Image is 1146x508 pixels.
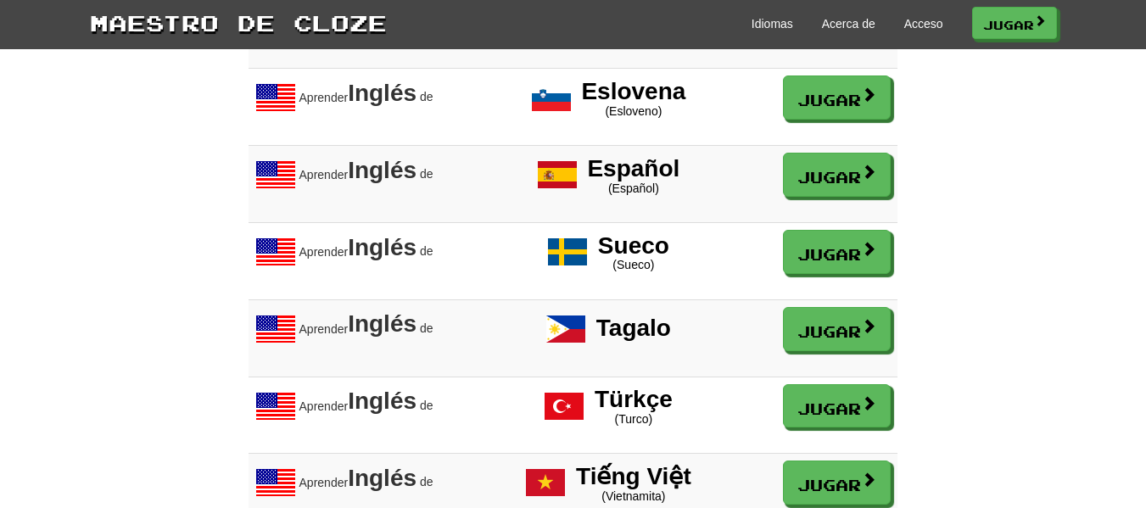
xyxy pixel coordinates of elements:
[797,476,861,494] font: Jugar
[255,309,296,349] img: Aprende inglés (inglés) desde tagalo (tagalo)
[598,232,669,259] font: Sueco
[255,154,296,195] img: Aprende inglés (English) desde español (Spanish)
[348,80,416,106] font: Inglés
[605,104,662,118] font: (Esloveno)
[752,15,793,32] a: Idiomas
[783,307,891,351] a: Jugar
[537,167,680,181] a: Español (Español)
[612,258,654,271] font: (Sueco)
[299,168,349,181] font: Aprender
[544,398,673,411] a: Türkçe (Turco)
[797,168,861,187] font: Jugar
[420,90,433,103] font: de
[615,412,653,426] font: (Turco)
[587,155,679,181] font: Español
[537,154,578,195] img: Español Español
[545,309,586,349] img: Tagalo Tagalo
[983,17,1034,31] font: Jugar
[547,232,588,272] img: Sueco
[544,386,584,427] img: Türkçe Turco
[797,91,861,109] font: Jugar
[822,15,875,32] a: Acerca de
[581,78,685,104] font: Eslovena
[420,398,433,411] font: de
[348,234,416,260] font: Inglés
[547,244,669,258] a: Sueco (Sueco)
[525,462,566,503] img: Tiếng Việt vietnamita
[420,167,433,181] font: de
[797,399,861,417] font: Jugar
[255,232,296,272] img: Aprende inglés (inglés) desde sueco (svenska)
[255,462,296,503] img: Aprende inglés (inglés) de Tiếng Việt (vietnamita)
[752,17,793,31] font: Idiomas
[255,77,296,118] img: Aprende inglés (inglés) de Slovenščina (esloveno)
[783,153,891,197] a: Jugar
[299,476,349,489] font: Aprender
[783,75,891,120] a: Jugar
[525,475,691,488] a: Tiếng Việt (Vietnamita)
[576,463,691,489] font: Tiếng Việt
[299,321,349,335] font: Aprender
[90,7,387,38] a: Maestro de cloze
[420,321,433,334] font: de
[531,77,572,118] img: Slovenščina esloveno
[348,388,416,414] font: Inglés
[904,17,943,31] font: Acceso
[904,15,943,32] a: Acceso
[595,386,673,412] font: Türkçe
[420,244,433,258] font: de
[596,315,671,341] font: Tagalo
[972,7,1057,39] a: Jugar
[783,461,891,505] a: Jugar
[348,310,416,337] font: Inglés
[601,489,665,503] font: (Vietnamita)
[783,230,891,274] a: Jugar
[420,475,433,488] font: de
[545,321,671,334] a: Tagalo
[531,90,686,103] a: Eslovena (Esloveno)
[797,322,861,341] font: Jugar
[348,465,416,491] font: Inglés
[90,9,387,36] font: Maestro de cloze
[348,157,416,183] font: Inglés
[608,181,659,195] font: (Español)
[299,91,349,104] font: Aprender
[797,245,861,264] font: Jugar
[822,17,875,31] font: Acerca de
[299,399,349,412] font: Aprender
[299,244,349,258] font: Aprender
[255,386,296,427] img: Aprende inglés (inglés) desde Türkçe (turco)
[783,384,891,428] a: Jugar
